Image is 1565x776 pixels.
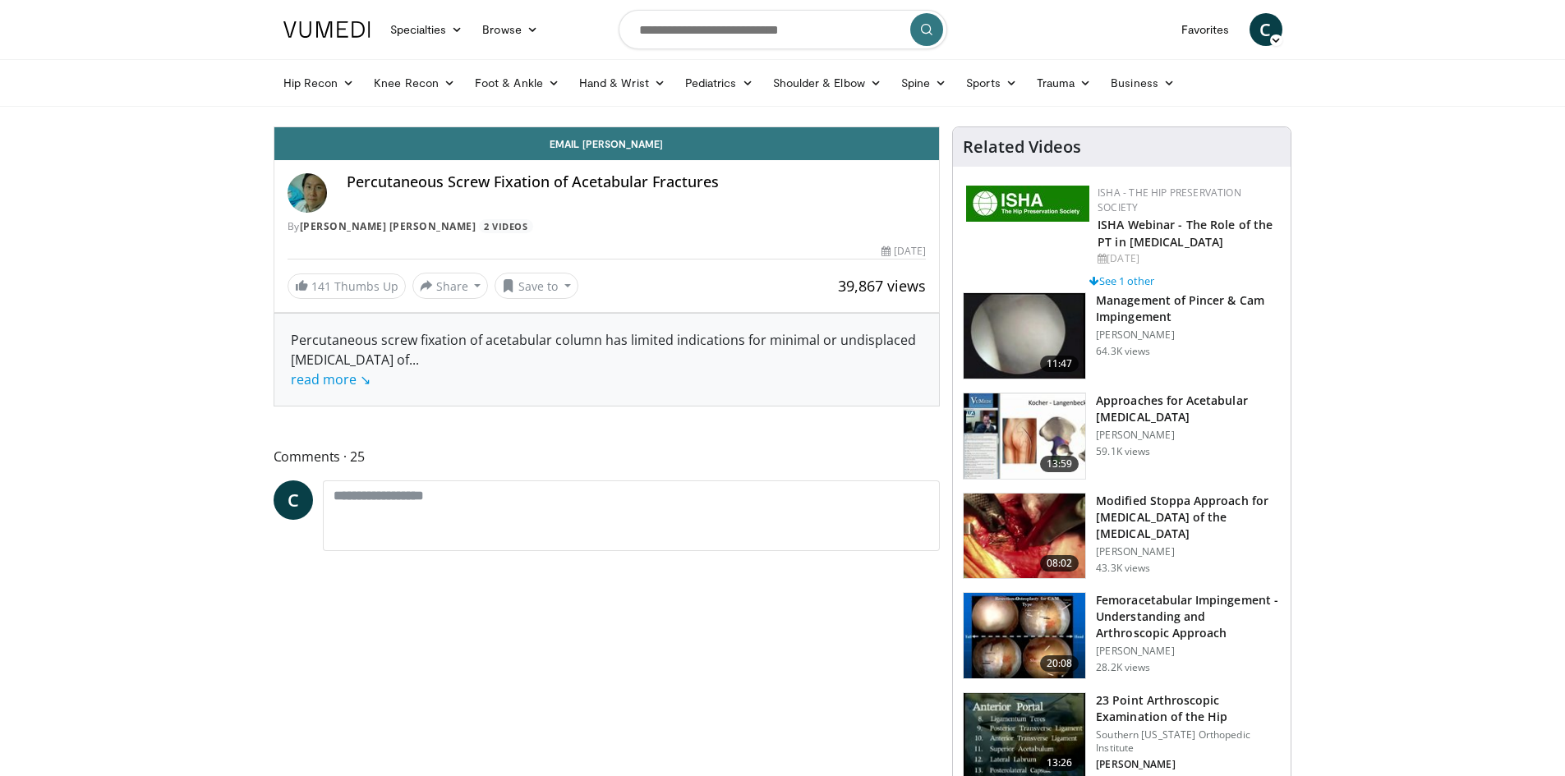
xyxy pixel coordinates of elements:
[288,273,406,299] a: 141 Thumbs Up
[311,278,331,294] span: 141
[274,480,313,520] a: C
[288,173,327,213] img: Avatar
[283,21,371,38] img: VuMedi Logo
[1098,186,1241,214] a: ISHA - The Hip Preservation Society
[1098,251,1277,266] div: [DATE]
[1096,493,1281,542] h3: Modified Stoppa Approach for [MEDICAL_DATA] of the [MEDICAL_DATA]
[1096,393,1281,425] h3: Approaches for Acetabular [MEDICAL_DATA]
[963,292,1281,379] a: 11:47 Management of Pincer & Cam Impingement [PERSON_NAME] 64.3K views
[1096,758,1281,771] p: [PERSON_NAME]
[274,127,940,160] a: Email [PERSON_NAME]
[495,273,578,299] button: Save to
[291,370,371,388] a: read more ↘
[619,10,947,49] input: Search topics, interventions
[472,13,548,46] a: Browse
[963,493,1281,580] a: 08:02 Modified Stoppa Approach for [MEDICAL_DATA] of the [MEDICAL_DATA] [PERSON_NAME] 43.3K views
[288,219,927,234] div: By
[1040,655,1079,672] span: 20:08
[274,67,365,99] a: Hip Recon
[881,244,926,259] div: [DATE]
[964,593,1085,678] img: 410288_3.png.150x105_q85_crop-smart_upscale.jpg
[963,393,1281,480] a: 13:59 Approaches for Acetabular [MEDICAL_DATA] [PERSON_NAME] 59.1K views
[763,67,891,99] a: Shoulder & Elbow
[1096,328,1281,342] p: [PERSON_NAME]
[964,393,1085,479] img: 289877_0000_1.png.150x105_q85_crop-smart_upscale.jpg
[1096,445,1150,458] p: 59.1K views
[1040,555,1079,572] span: 08:02
[1096,562,1150,575] p: 43.3K views
[956,67,1027,99] a: Sports
[1096,345,1150,358] p: 64.3K views
[1101,67,1185,99] a: Business
[1096,429,1281,442] p: [PERSON_NAME]
[1096,592,1281,641] h3: Femoracetabular Impingement - Understanding and Arthroscopic Approach
[964,494,1085,579] img: f3295678-8bed-4037-ac70-87846832ee0b.150x105_q85_crop-smart_upscale.jpg
[1096,692,1281,725] h3: 23 Point Arthroscopic Examination of the Hip
[964,293,1085,379] img: 38483_0000_3.png.150x105_q85_crop-smart_upscale.jpg
[1040,456,1079,472] span: 13:59
[963,592,1281,679] a: 20:08 Femoracetabular Impingement - Understanding and Arthroscopic Approach [PERSON_NAME] 28.2K v...
[675,67,763,99] a: Pediatrics
[1171,13,1240,46] a: Favorites
[274,446,941,467] span: Comments 25
[364,67,465,99] a: Knee Recon
[1096,545,1281,558] p: [PERSON_NAME]
[1040,356,1079,372] span: 11:47
[347,173,927,191] h4: Percutaneous Screw Fixation of Acetabular Fractures
[1098,217,1273,250] a: ISHA Webinar - The Role of the PT in [MEDICAL_DATA]
[569,67,675,99] a: Hand & Wrist
[838,276,926,296] span: 39,867 views
[1250,13,1282,46] a: C
[1096,728,1281,755] p: Southern [US_STATE] Orthopedic Institute
[479,219,533,233] a: 2 Videos
[380,13,473,46] a: Specialties
[966,186,1089,222] img: a9f71565-a949-43e5-a8b1-6790787a27eb.jpg.150x105_q85_autocrop_double_scale_upscale_version-0.2.jpg
[1089,273,1154,288] a: See 1 other
[1096,661,1150,674] p: 28.2K views
[1040,755,1079,771] span: 13:26
[300,219,476,233] a: [PERSON_NAME] [PERSON_NAME]
[891,67,956,99] a: Spine
[1027,67,1102,99] a: Trauma
[963,137,1081,157] h4: Related Videos
[291,330,923,389] div: Percutaneous screw fixation of acetabular column has limited indications for minimal or undisplac...
[1096,645,1281,658] p: [PERSON_NAME]
[412,273,489,299] button: Share
[465,67,569,99] a: Foot & Ankle
[1096,292,1281,325] h3: Management of Pincer & Cam Impingement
